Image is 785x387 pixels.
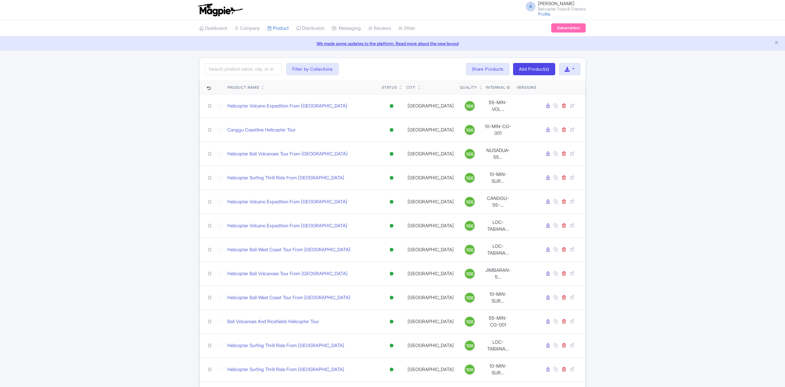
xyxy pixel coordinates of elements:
[389,221,395,230] div: Active
[406,85,416,90] div: City
[389,293,395,302] div: Active
[404,94,457,118] td: [GEOGRAPHIC_DATA]
[514,80,539,94] th: Versions
[460,293,480,303] a: 100
[227,318,319,325] a: Bali Volcanoes And Ricefields Helicopter Tour
[389,174,395,182] div: Active
[466,342,473,349] span: 100
[404,262,457,286] td: [GEOGRAPHIC_DATA]
[404,358,457,381] td: [GEOGRAPHIC_DATA]
[227,85,259,90] div: Product Name
[4,40,781,47] a: We made some updates to the platform. Read more about the new layout
[389,245,395,254] div: Active
[774,40,779,47] button: Close announcement
[460,341,480,350] a: 100
[199,20,227,37] a: Dashboard
[404,334,457,358] td: [GEOGRAPHIC_DATA]
[466,175,473,182] span: 100
[227,222,347,229] a: Helicopter Volcano Expedition From [GEOGRAPHIC_DATA]
[482,262,514,286] td: JIMBARAN-5...
[227,270,348,277] a: Helicopter Bali Volcanoes Tour From [GEOGRAPHIC_DATA]
[513,63,555,75] a: Add Product(s)
[466,199,473,205] span: 100
[482,80,514,94] th: Internal ID
[389,150,395,158] div: Active
[460,245,480,255] a: 100
[460,269,480,279] a: 100
[404,310,457,334] td: [GEOGRAPHIC_DATA]
[234,20,260,37] a: Company
[227,246,350,253] a: Helicopter Bali West Coast Tour From [GEOGRAPHIC_DATA]
[205,63,281,75] input: Search product name, city, or interal id
[227,103,347,110] a: Helicopter Volcano Expedition From [GEOGRAPHIC_DATA]
[551,23,586,33] a: Subscription
[404,142,457,166] td: [GEOGRAPHIC_DATA]
[227,150,348,158] a: Helicopter Bali Volcanoes Tour From [GEOGRAPHIC_DATA]
[389,365,395,374] div: Active
[404,238,457,262] td: [GEOGRAPHIC_DATA]
[482,310,514,334] td: 55-MIN-CG-001
[466,247,473,253] span: 100
[466,319,473,325] span: 100
[460,365,480,374] a: 100
[227,294,350,301] a: Helicopter Bali West Coast Tour From [GEOGRAPHIC_DATA]
[460,85,477,90] div: Quality
[404,286,457,310] td: [GEOGRAPHIC_DATA]
[466,103,473,110] span: 100
[332,20,361,37] a: Messaging
[538,11,550,17] a: Profile
[482,286,514,310] td: 10-MIN-SUR...
[389,269,395,278] div: Active
[227,342,344,349] a: Helicopter Surfing Thrill Ride From [GEOGRAPHIC_DATA]
[227,174,344,182] a: Helicopter Surfing Thrill Ride From [GEOGRAPHIC_DATA]
[389,126,395,135] div: Active
[389,197,395,206] div: Active
[389,341,395,350] div: Active
[286,63,339,75] button: Filter by Collections
[526,2,536,11] span: A
[482,190,514,214] td: CANGGU-55-...
[482,238,514,262] td: LOC-TABANA...
[460,317,480,326] a: 100
[267,20,289,37] a: Product
[538,1,575,6] span: [PERSON_NAME]
[382,85,397,90] div: Status
[482,214,514,238] td: LOC-TABANA...
[466,366,473,373] span: 100
[482,118,514,142] td: 10-MIN-CG-001
[466,63,509,75] a: Share Products
[466,295,473,301] span: 100
[466,271,473,277] span: 100
[460,173,480,183] a: 100
[404,190,457,214] td: [GEOGRAPHIC_DATA]
[389,102,395,111] div: Active
[460,197,480,207] a: 100
[482,358,514,381] td: 10-MIN-SUR...
[389,317,395,326] div: Active
[482,142,514,166] td: NUSADUA-55...
[296,20,325,37] a: Distribution
[482,334,514,358] td: LOC-TABANA...
[227,366,344,373] a: Helicopter Surfing Thrill Ride From [GEOGRAPHIC_DATA]
[482,94,514,118] td: 55-MIN-VOL...
[368,20,391,37] a: Reviews
[482,166,514,190] td: 10-MIN-SUR...
[398,20,415,37] a: Other
[196,3,244,17] img: logo-ab69f6fb50320c5b225c76a69d11143b.png
[466,127,473,134] span: 100
[460,125,480,135] a: 100
[460,221,480,231] a: 100
[538,7,586,11] small: Balicopter Tours & Charters
[227,198,347,205] a: Helicopter Volcano Expedition From [GEOGRAPHIC_DATA]
[404,118,457,142] td: [GEOGRAPHIC_DATA]
[404,214,457,238] td: [GEOGRAPHIC_DATA]
[522,1,586,11] a: A [PERSON_NAME] Balicopter Tours & Charters
[460,101,480,111] a: 100
[466,151,473,158] span: 100
[460,149,480,159] a: 100
[404,166,457,190] td: [GEOGRAPHIC_DATA]
[227,127,296,134] a: Canggu Coastline Helicopter Tour
[466,223,473,229] span: 100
